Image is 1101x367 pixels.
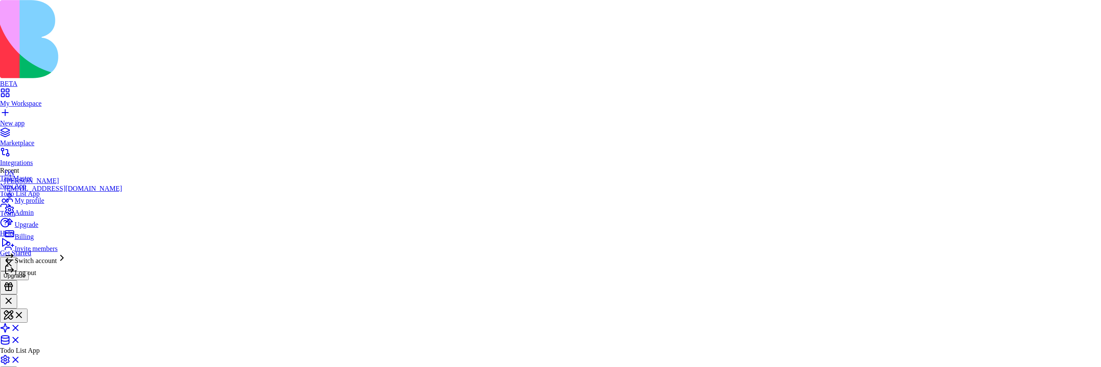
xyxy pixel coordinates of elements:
span: Invite members [15,245,58,252]
a: Billing [4,229,122,241]
span: Upgrade [15,221,38,228]
a: DN[PERSON_NAME][EMAIL_ADDRESS][DOMAIN_NAME] [4,169,122,193]
a: Admin [4,205,122,217]
div: [PERSON_NAME] [4,177,122,185]
span: Billing [15,233,34,240]
span: DN [4,169,14,177]
a: My profile [4,193,122,205]
span: TodoFlow [29,8,70,20]
a: Invite members [4,241,122,253]
span: Switch account [15,257,57,264]
span: Admin [15,209,34,216]
div: [EMAIL_ADDRESS][DOMAIN_NAME] [4,185,122,193]
span: Log out [15,269,36,276]
span: My profile [15,197,44,204]
p: 0 of 0 tasks completed. [7,52,122,62]
h1: My Tasks [7,35,122,50]
a: Upgrade [4,217,122,229]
